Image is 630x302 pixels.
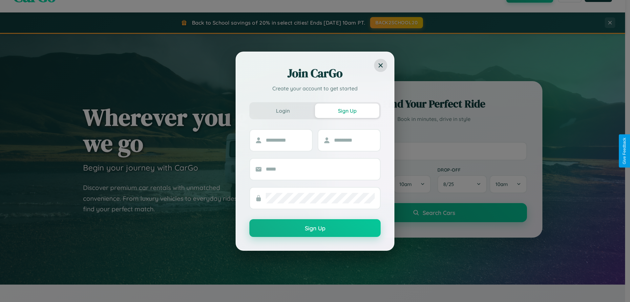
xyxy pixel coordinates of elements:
p: Create your account to get started [249,84,381,92]
button: Sign Up [315,104,379,118]
div: Give Feedback [622,138,627,164]
button: Login [251,104,315,118]
button: Sign Up [249,219,381,237]
h2: Join CarGo [249,65,381,81]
